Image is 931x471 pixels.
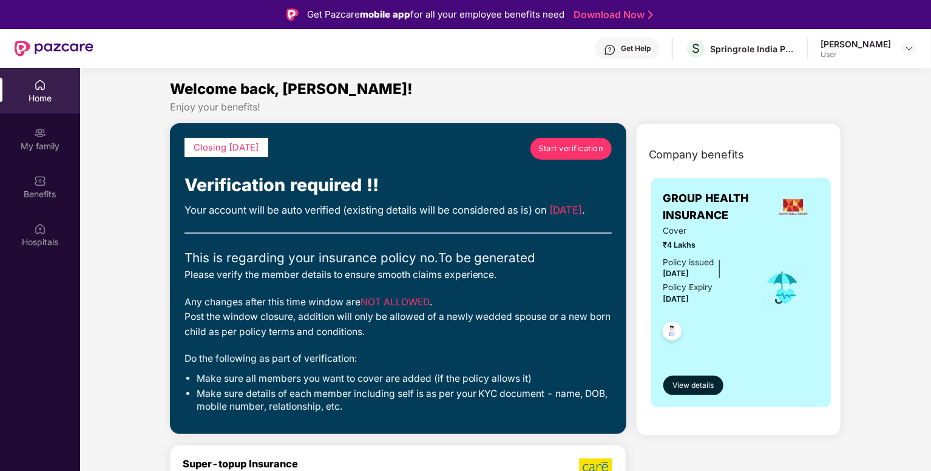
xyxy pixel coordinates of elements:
[649,146,745,163] span: Company benefits
[170,101,842,114] div: Enjoy your benefits!
[663,190,768,225] span: GROUP HEALTH INSURANCE
[360,8,410,20] strong: mobile app
[194,142,259,153] span: Closing [DATE]
[657,318,687,348] img: svg+xml;base64,PHN2ZyB4bWxucz0iaHR0cDovL3d3dy53My5vcmcvMjAwMC9zdmciIHdpZHRoPSI0OC45NDMiIGhlaWdodD...
[183,458,434,470] div: Super-topup Insurance
[663,225,746,237] span: Cover
[34,127,46,139] img: svg+xml;base64,PHN2ZyB3aWR0aD0iMjAiIGhlaWdodD0iMjAiIHZpZXdCb3g9IjAgMCAyMCAyMCIgZmlsbD0ibm9uZSIgeG...
[185,248,612,268] div: This is regarding your insurance policy no. To be generated
[821,50,891,59] div: User
[538,143,603,155] span: Start verification
[663,239,746,251] span: ₹4 Lakhs
[663,256,714,269] div: Policy issued
[307,7,564,22] div: Get Pazcare for all your employee benefits need
[185,295,612,340] div: Any changes after this time window are . Post the window closure, addition will only be allowed o...
[550,204,583,216] span: [DATE]
[34,79,46,91] img: svg+xml;base64,PHN2ZyBpZD0iSG9tZSIgeG1sbnM9Imh0dHA6Ly93d3cudzMub3JnLzIwMDAvc3ZnIiB3aWR0aD0iMjAiIG...
[185,268,612,283] div: Please verify the member details to ensure smooth claims experience.
[604,44,616,56] img: svg+xml;base64,PHN2ZyBpZD0iSGVscC0zMngzMiIgeG1sbnM9Imh0dHA6Ly93d3cudzMub3JnLzIwMDAvc3ZnIiB3aWR0aD...
[361,296,430,308] span: NOT ALLOWED
[663,294,689,303] span: [DATE]
[15,41,93,56] img: New Pazcare Logo
[663,281,713,294] div: Policy Expiry
[710,43,795,55] div: Springrole India Private Limited
[530,138,612,160] a: Start verification
[197,373,612,385] li: Make sure all members you want to cover are added (if the policy allows it)
[574,8,649,21] a: Download Now
[185,172,612,199] div: Verification required !!
[286,8,299,21] img: Logo
[34,223,46,235] img: svg+xml;base64,PHN2ZyBpZD0iSG9zcGl0YWxzIiB4bWxucz0iaHR0cDovL3d3dy53My5vcmcvMjAwMC9zdmciIHdpZHRoPS...
[904,44,914,53] img: svg+xml;base64,PHN2ZyBpZD0iRHJvcGRvd24tMzJ4MzIiIHhtbG5zPSJodHRwOi8vd3d3LnczLm9yZy8yMDAwL3N2ZyIgd2...
[197,388,612,413] li: Make sure details of each member including self is as per your KYC document - name, DOB, mobile n...
[672,380,714,391] span: View details
[663,376,723,395] button: View details
[34,175,46,187] img: svg+xml;base64,PHN2ZyBpZD0iQmVuZWZpdHMiIHhtbG5zPSJodHRwOi8vd3d3LnczLm9yZy8yMDAwL3N2ZyIgd2lkdGg9Ij...
[692,41,700,56] span: S
[648,8,653,21] img: Stroke
[621,44,651,53] div: Get Help
[763,268,802,308] img: icon
[821,38,891,50] div: [PERSON_NAME]
[663,269,689,278] span: [DATE]
[185,202,612,218] div: Your account will be auto verified (existing details will be considered as is) on .
[170,80,413,98] span: Welcome back, [PERSON_NAME]!
[185,351,612,367] div: Do the following as part of verification:
[777,191,810,223] img: insurerLogo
